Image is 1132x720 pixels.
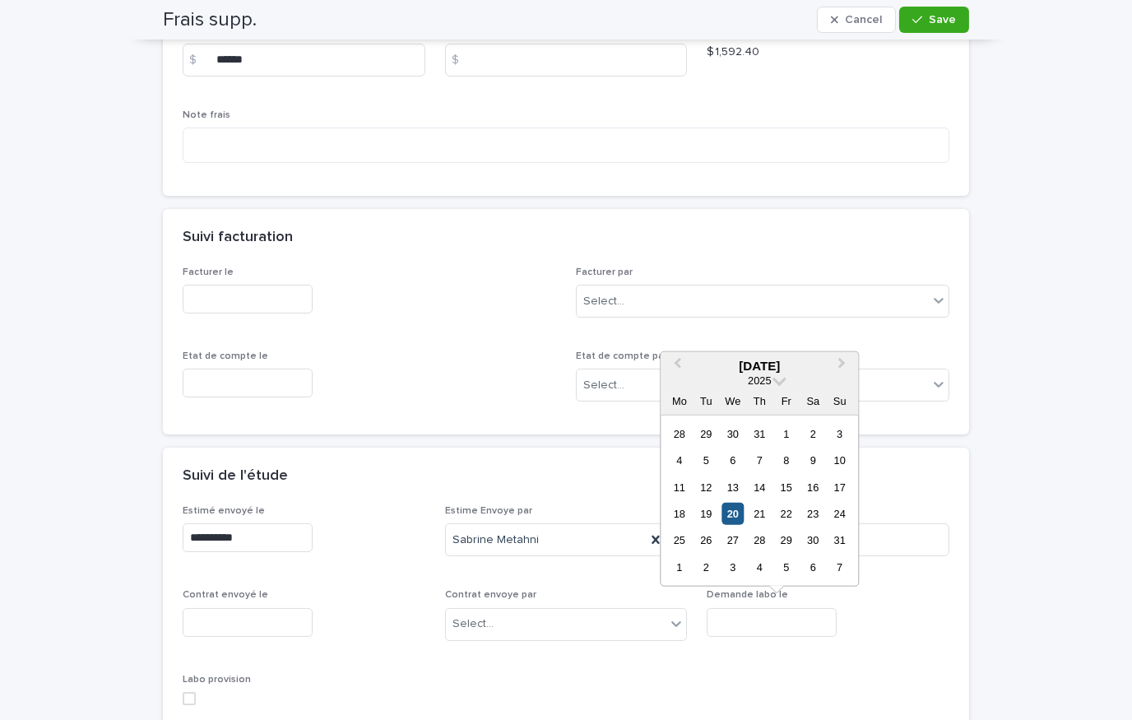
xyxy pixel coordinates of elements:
[802,556,824,578] div: Choose Saturday, 6 September 2025
[707,44,949,61] p: $ 1,592.40
[721,476,744,498] div: Choose Wednesday, 13 August 2025
[775,476,797,498] div: Choose Friday, 15 August 2025
[183,351,268,361] span: Etat de compte le
[802,449,824,471] div: Choose Saturday, 9 August 2025
[830,353,856,379] button: Next Month
[749,449,771,471] div: Choose Thursday, 7 August 2025
[749,389,771,411] div: Th
[721,449,744,471] div: Choose Wednesday, 6 August 2025
[817,7,896,33] button: Cancel
[668,449,690,471] div: Choose Monday, 4 August 2025
[828,556,851,578] div: Choose Sunday, 7 September 2025
[666,420,853,581] div: month 2025-08
[802,389,824,411] div: Sa
[828,529,851,551] div: Choose Sunday, 31 August 2025
[668,529,690,551] div: Choose Monday, 25 August 2025
[749,556,771,578] div: Choose Thursday, 4 September 2025
[668,389,690,411] div: Mo
[828,476,851,498] div: Choose Sunday, 17 August 2025
[929,14,956,26] span: Save
[183,229,293,247] h2: Suivi facturation
[802,503,824,525] div: Choose Saturday, 23 August 2025
[661,358,858,373] div: [DATE]
[721,529,744,551] div: Choose Wednesday, 27 August 2025
[721,422,744,444] div: Choose Wednesday, 30 July 2025
[695,529,717,551] div: Choose Tuesday, 26 August 2025
[749,529,771,551] div: Choose Thursday, 28 August 2025
[802,476,824,498] div: Choose Saturday, 16 August 2025
[576,267,633,277] span: Facturer par
[183,675,251,685] span: Labo provision
[721,389,744,411] div: We
[695,449,717,471] div: Choose Tuesday, 5 August 2025
[845,14,882,26] span: Cancel
[668,503,690,525] div: Choose Monday, 18 August 2025
[749,422,771,444] div: Choose Thursday, 31 July 2025
[583,377,624,394] div: Select...
[775,529,797,551] div: Choose Friday, 29 August 2025
[183,590,268,600] span: Contrat envoyé le
[163,8,257,32] h2: Frais supp.
[445,590,536,600] span: Contrat envoye par
[576,351,667,361] span: Etat de compte par
[828,503,851,525] div: Choose Sunday, 24 August 2025
[445,44,478,77] div: $
[775,556,797,578] div: Choose Friday, 5 September 2025
[662,353,689,379] button: Previous Month
[828,449,851,471] div: Choose Sunday, 10 August 2025
[668,476,690,498] div: Choose Monday, 11 August 2025
[828,389,851,411] div: Su
[183,267,234,277] span: Facturer le
[583,293,624,310] div: Select...
[183,467,288,485] h2: Suivi de l'étude
[775,449,797,471] div: Choose Friday, 8 August 2025
[899,7,969,33] button: Save
[695,556,717,578] div: Choose Tuesday, 2 September 2025
[828,422,851,444] div: Choose Sunday, 3 August 2025
[695,389,717,411] div: Tu
[695,422,717,444] div: Choose Tuesday, 29 July 2025
[775,389,797,411] div: Fr
[695,503,717,525] div: Choose Tuesday, 19 August 2025
[748,374,771,386] span: 2025
[183,110,230,120] span: Note frais
[749,476,771,498] div: Choose Thursday, 14 August 2025
[775,503,797,525] div: Choose Friday, 22 August 2025
[775,422,797,444] div: Choose Friday, 1 August 2025
[452,532,539,549] span: Sabrine Metahni
[802,422,824,444] div: Choose Saturday, 2 August 2025
[452,615,494,633] div: Select...
[183,506,265,516] span: Estimé envoyé le
[721,556,744,578] div: Choose Wednesday, 3 September 2025
[695,476,717,498] div: Choose Tuesday, 12 August 2025
[749,503,771,525] div: Choose Thursday, 21 August 2025
[445,506,532,516] span: Estime Envoye par
[721,503,744,525] div: Choose Wednesday, 20 August 2025
[668,422,690,444] div: Choose Monday, 28 July 2025
[183,44,216,77] div: $
[802,529,824,551] div: Choose Saturday, 30 August 2025
[668,556,690,578] div: Choose Monday, 1 September 2025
